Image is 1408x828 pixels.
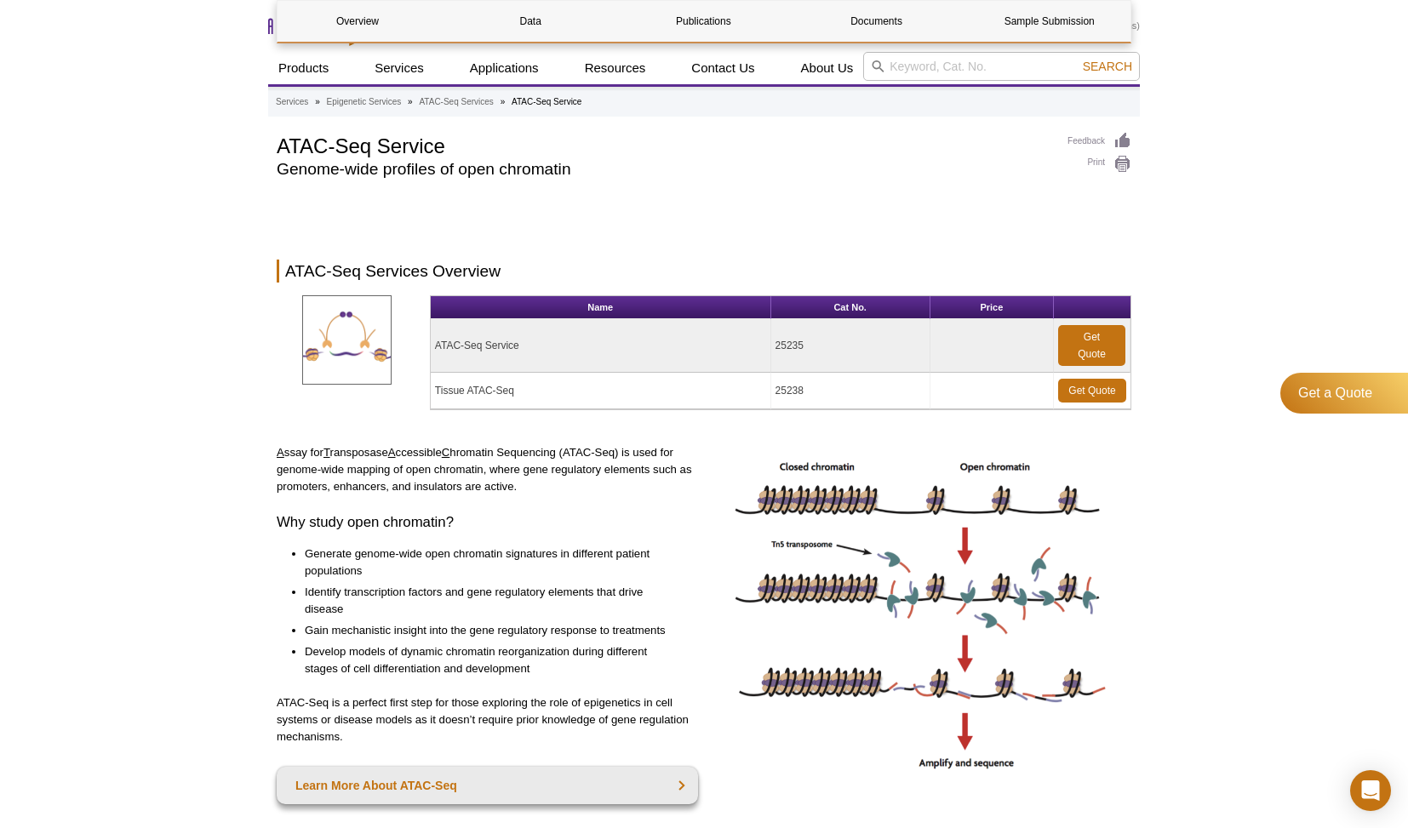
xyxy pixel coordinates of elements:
[575,52,656,84] a: Resources
[863,52,1140,81] input: Keyword, Cat. No.
[623,1,783,42] a: Publications
[460,52,549,84] a: Applications
[419,94,493,110] a: ATAC-Seq Services
[431,296,771,319] th: Name
[277,767,698,804] a: Learn More About ATAC-Seq
[268,52,339,84] a: Products
[512,97,581,106] li: ATAC-Seq Service
[1067,132,1131,151] a: Feedback
[930,296,1054,319] th: Price
[1350,770,1391,811] div: Open Intercom Messenger
[1058,325,1125,366] a: Get Quote
[1078,59,1137,74] button: Search
[431,319,771,373] td: ATAC-Seq Service
[364,52,434,84] a: Services
[323,446,330,459] u: T
[305,584,681,618] li: Identify transcription factors and gene regulatory elements that drive disease
[771,319,930,373] td: 25235
[970,1,1130,42] a: Sample Submission
[277,260,1131,283] h2: ATAC-Seq Services Overview
[277,512,698,533] h3: Why study open chromatin?
[408,97,413,106] li: »
[1058,379,1126,403] a: Get Quote
[278,1,438,42] a: Overview
[442,446,450,459] u: C
[501,97,506,106] li: »
[305,545,681,580] li: Generate genome-wide open chromatin signatures in different patient populations
[305,622,681,639] li: Gain mechanistic insight into the gene regulatory response to treatments
[1083,60,1132,73] span: Search
[326,94,401,110] a: Epigenetic Services
[315,97,320,106] li: »
[730,444,1113,775] img: ATAC-Seq image
[277,162,1050,177] h2: Genome-wide profiles of open chromatin
[1280,373,1408,414] a: Get a Quote
[771,296,930,319] th: Cat No.
[1067,155,1131,174] a: Print
[431,373,771,409] td: Tissue ATAC-Seq
[277,446,284,459] u: A
[302,295,392,385] img: ATAC-SeqServices
[277,132,1050,157] h1: ATAC-Seq Service
[797,1,957,42] a: Documents
[277,444,698,495] p: ssay for ransposase ccessible hromatin Sequencing (ATAC-Seq) is used for genome-wide mapping of o...
[305,643,681,677] li: Develop models of dynamic chromatin reorganization during different stages of cell differentiatio...
[388,446,396,459] u: A
[277,694,698,745] p: ATAC-Seq is a perfect first step for those exploring the role of epigenetics in cell systems or d...
[681,52,764,84] a: Contact Us
[276,94,308,110] a: Services
[791,52,864,84] a: About Us
[771,373,930,409] td: 25238
[450,1,610,42] a: Data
